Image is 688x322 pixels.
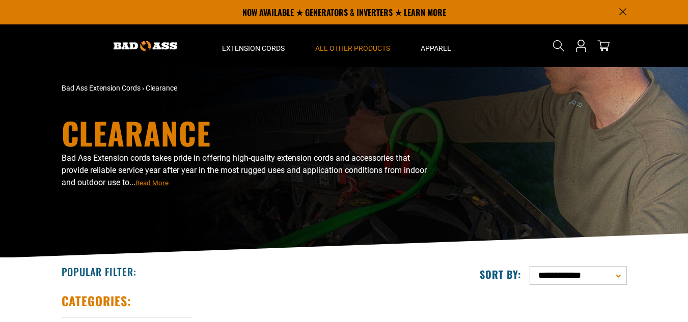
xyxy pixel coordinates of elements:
[62,293,132,309] h2: Categories:
[135,179,169,187] span: Read More
[114,41,177,51] img: Bad Ass Extension Cords
[405,24,466,67] summary: Apparel
[421,44,451,53] span: Apparel
[62,153,427,187] span: Bad Ass Extension cords takes pride in offering high-quality extension cords and accessories that...
[551,38,567,54] summary: Search
[300,24,405,67] summary: All Other Products
[62,118,433,148] h1: Clearance
[62,83,433,94] nav: breadcrumbs
[146,84,177,92] span: Clearance
[142,84,144,92] span: ›
[480,268,521,281] label: Sort by:
[222,44,285,53] span: Extension Cords
[315,44,390,53] span: All Other Products
[62,265,136,278] h2: Popular Filter:
[207,24,300,67] summary: Extension Cords
[62,84,141,92] a: Bad Ass Extension Cords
